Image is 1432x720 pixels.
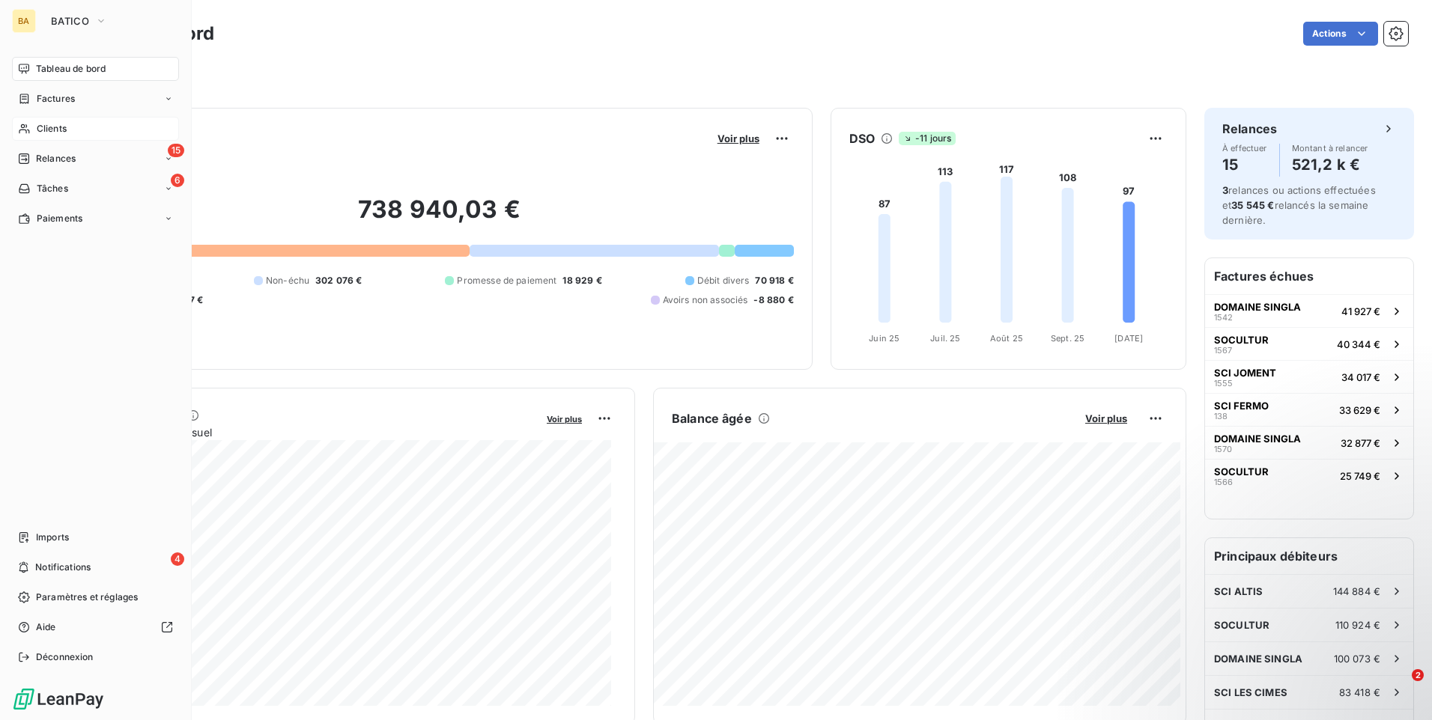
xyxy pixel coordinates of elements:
span: Voir plus [547,414,582,424]
span: 70 918 € [755,274,793,287]
button: SCI FERMO13833 629 € [1205,393,1413,426]
button: Voir plus [1081,412,1132,425]
span: 15 [168,144,184,157]
div: BA [12,9,36,33]
button: SCI JOMENT155534 017 € [1205,360,1413,393]
iframe: Intercom live chat [1381,669,1417,705]
span: Tâches [37,182,68,195]
span: Voir plus [1085,412,1127,424]
span: DOMAINE SINGLA [1214,433,1301,445]
span: -8 880 € [753,293,793,307]
button: SOCULTUR156625 749 € [1205,459,1413,492]
span: 32 877 € [1341,437,1380,449]
span: Chiffre d'affaires mensuel [85,424,536,440]
span: Promesse de paiement [457,274,556,287]
h6: Relances [1222,120,1277,138]
span: 41 927 € [1341,305,1380,317]
h6: Principaux débiteurs [1205,538,1413,574]
span: Relances [36,152,76,165]
button: DOMAINE SINGLA154241 927 € [1205,294,1413,327]
img: Logo LeanPay [12,687,105,711]
span: 1566 [1214,478,1233,486]
span: 1555 [1214,379,1233,388]
span: 302 076 € [315,274,362,287]
span: Paiements [37,212,82,225]
tspan: Juil. 25 [930,333,960,344]
span: Aide [36,620,56,634]
span: SCI JOMENT [1214,367,1276,379]
span: 18 929 € [562,274,601,287]
button: DOMAINE SINGLA157032 877 € [1205,426,1413,459]
button: Voir plus [542,412,586,425]
span: 2 [1412,669,1424,681]
span: 6 [171,174,184,187]
tspan: [DATE] [1114,333,1143,344]
span: 138 [1214,412,1228,421]
span: Clients [37,122,67,135]
span: Non-échu [266,274,309,287]
span: BATICO [51,15,89,27]
span: 34 017 € [1341,371,1380,383]
span: 33 629 € [1339,404,1380,416]
h4: 15 [1222,153,1267,177]
span: 25 749 € [1340,470,1380,482]
span: 1542 [1214,313,1233,322]
span: relances ou actions effectuées et relancés la semaine dernière. [1222,184,1376,226]
span: 3 [1222,184,1228,196]
span: 83 418 € [1339,686,1380,698]
h6: DSO [849,129,875,147]
tspan: Août 25 [990,333,1023,344]
span: DOMAINE SINGLA [1214,301,1301,313]
tspan: Juin 25 [869,333,899,344]
span: Voir plus [717,132,759,144]
span: 1567 [1214,346,1232,355]
span: Factures [37,92,75,106]
button: SOCULTUR156740 344 € [1205,327,1413,360]
h6: Balance âgée [672,409,752,427]
h6: Factures échues [1205,258,1413,294]
span: 4 [171,552,184,566]
span: Paramètres et réglages [36,591,138,604]
span: 35 545 € [1231,199,1274,211]
span: Débit divers [697,274,750,287]
span: Notifications [35,561,91,574]
span: Montant à relancer [1292,144,1368,153]
span: SCI FERMO [1214,400,1269,412]
span: SOCULTUR [1214,466,1269,478]
span: Imports [36,531,69,544]
span: SOCULTUR [1214,334,1269,346]
button: Voir plus [713,132,764,145]
span: Déconnexion [36,650,94,664]
h2: 738 940,03 € [85,195,794,240]
span: Avoirs non associés [663,293,748,307]
span: Tableau de bord [36,62,106,76]
h4: 521,2 k € [1292,153,1368,177]
a: Aide [12,615,179,639]
span: -11 jours [899,132,956,145]
button: Actions [1303,22,1378,46]
span: À effectuer [1222,144,1267,153]
tspan: Sept. 25 [1051,333,1084,344]
span: 40 344 € [1337,338,1380,350]
span: SCI LES CIMES [1214,686,1287,698]
iframe: Intercom notifications message [1132,575,1432,680]
span: 1570 [1214,445,1232,454]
